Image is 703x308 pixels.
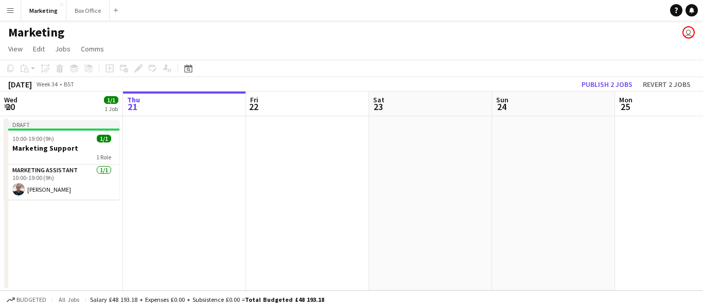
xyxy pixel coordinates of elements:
[104,105,118,113] div: 1 Job
[55,44,71,53] span: Jobs
[4,165,119,200] app-card-role: Marketing Assistant1/110:00-19:00 (9h)[PERSON_NAME]
[29,42,49,56] a: Edit
[8,44,23,53] span: View
[126,101,140,113] span: 21
[682,26,695,39] app-user-avatar: Liveforce Marketing
[66,1,110,21] button: Box Office
[21,1,66,21] button: Marketing
[4,143,119,153] h3: Marketing Support
[618,101,632,113] span: 25
[33,44,45,53] span: Edit
[4,95,17,104] span: Wed
[104,96,118,104] span: 1/1
[81,44,104,53] span: Comms
[373,95,384,104] span: Sat
[97,135,111,142] span: 1/1
[250,95,258,104] span: Fri
[57,296,81,303] span: All jobs
[127,95,140,104] span: Thu
[3,101,17,113] span: 20
[34,80,60,88] span: Week 34
[249,101,258,113] span: 22
[639,78,695,91] button: Revert 2 jobs
[96,153,111,161] span: 1 Role
[495,101,508,113] span: 24
[496,95,508,104] span: Sun
[372,101,384,113] span: 23
[4,120,119,200] app-job-card: Draft10:00-19:00 (9h)1/1Marketing Support1 RoleMarketing Assistant1/110:00-19:00 (9h)[PERSON_NAME]
[16,296,46,303] span: Budgeted
[245,296,324,303] span: Total Budgeted £48 193.18
[64,80,74,88] div: BST
[77,42,108,56] a: Comms
[619,95,632,104] span: Mon
[577,78,637,91] button: Publish 2 jobs
[8,25,64,40] h1: Marketing
[12,135,54,142] span: 10:00-19:00 (9h)
[90,296,324,303] div: Salary £48 193.18 + Expenses £0.00 + Subsistence £0.00 =
[8,79,32,89] div: [DATE]
[4,120,119,129] div: Draft
[51,42,75,56] a: Jobs
[5,294,48,305] button: Budgeted
[4,42,27,56] a: View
